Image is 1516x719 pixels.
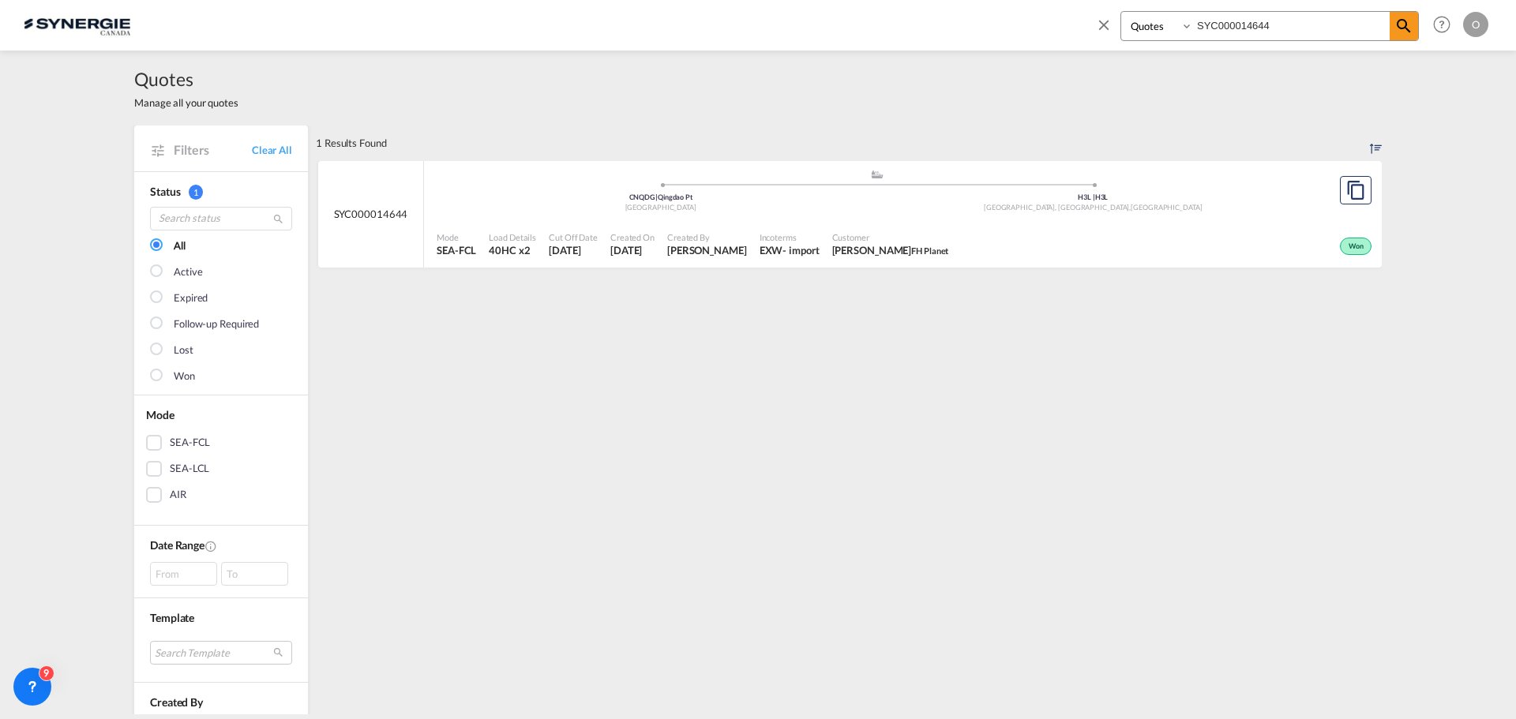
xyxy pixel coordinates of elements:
md-checkbox: SEA-FCL [146,435,296,451]
div: Won [1340,238,1372,255]
span: | [1093,193,1095,201]
div: Follow-up Required [174,316,259,332]
span: SYC000014644 [334,207,408,221]
div: Sort by: Created On [1370,125,1382,160]
div: Active [174,264,202,280]
span: Cut Off Date [549,231,598,243]
span: Filters [174,141,252,159]
span: 1 [189,185,203,200]
div: AIR [170,487,186,503]
img: 1f56c880d42311ef80fc7dca854c8e59.png [24,7,130,43]
a: Clear All [252,143,292,157]
div: From [150,562,217,586]
md-icon: icon-close [1095,16,1113,33]
span: FH Planet [911,245,948,256]
md-icon: icon-magnify [272,213,284,225]
span: Mode [437,231,476,243]
input: Enter Quotation Number [1193,12,1390,39]
span: 9 Sep 2025 [549,243,598,257]
div: SYC000014644 assets/icons/custom/ship-fill.svgassets/icons/custom/roll-o-plane.svgOriginQingdao P... [318,161,1382,268]
button: Copy Quote [1340,176,1372,204]
span: Template [150,611,194,624]
md-checkbox: SEA-LCL [146,461,296,477]
span: [GEOGRAPHIC_DATA] [625,203,696,212]
span: H3L [1095,193,1109,201]
span: | [655,193,658,201]
span: , [1129,203,1131,212]
div: Lost [174,343,193,358]
md-icon: assets/icons/custom/copyQuote.svg [1346,181,1365,200]
div: O [1463,12,1488,37]
span: Created By [150,695,203,709]
div: Help [1428,11,1463,39]
div: Won [174,369,195,384]
div: All [174,238,186,254]
span: Date Range [150,538,205,552]
span: Load Details [489,231,536,243]
div: EXW [760,243,783,257]
span: [GEOGRAPHIC_DATA] [1131,203,1202,212]
span: H3L [1078,193,1095,201]
md-icon: assets/icons/custom/ship-fill.svg [868,170,887,178]
span: Kodi Weerasinghe FH Planet [832,243,949,257]
div: Status 1 [150,184,292,200]
input: Search status [150,207,292,230]
span: CNQDG Qingdao Pt [629,193,692,201]
div: SEA-LCL [170,461,209,477]
div: 1 Results Found [316,125,387,160]
span: Mode [146,408,174,421]
span: Rosa Ho [667,243,747,257]
span: icon-close [1095,11,1120,49]
span: From To [150,562,292,586]
span: icon-magnify [1390,12,1418,40]
div: - import [782,243,819,257]
span: SEA-FCL [437,243,476,257]
div: Expired [174,290,208,306]
span: [GEOGRAPHIC_DATA], [GEOGRAPHIC_DATA] [984,203,1131,212]
md-checkbox: AIR [146,487,296,503]
span: Quotes [134,66,238,92]
div: SEA-FCL [170,435,210,451]
span: Help [1428,11,1455,38]
md-icon: Created On [205,540,217,552]
span: Incoterms [760,231,820,243]
span: Won [1349,242,1368,253]
div: EXW import [760,243,820,257]
span: Customer [832,231,949,243]
md-icon: icon-magnify [1394,17,1413,36]
span: Created By [667,231,747,243]
span: Created On [610,231,655,243]
span: 9 Sep 2025 [610,243,655,257]
span: 40HC x 2 [489,243,536,257]
div: To [221,562,288,586]
span: Manage all your quotes [134,95,238,110]
span: Status [150,185,180,198]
